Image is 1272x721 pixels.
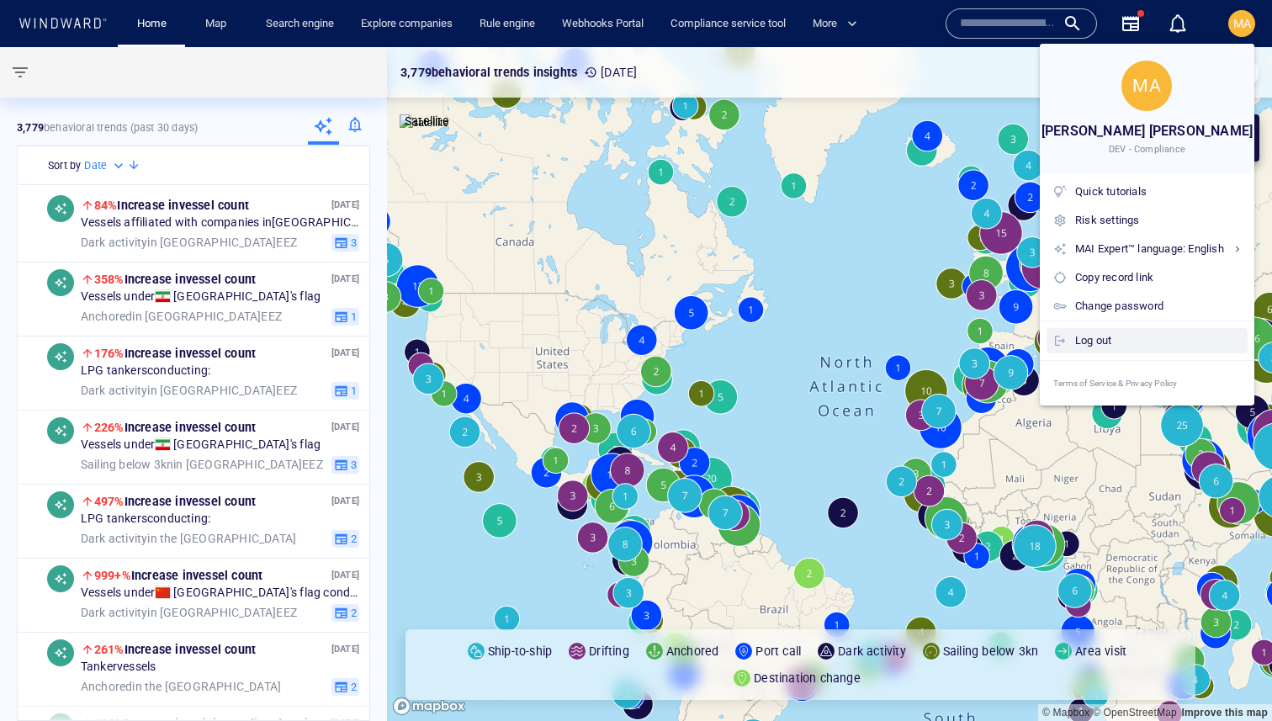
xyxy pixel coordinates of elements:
[1200,645,1259,708] iframe: Chat
[1075,331,1241,350] div: Log out
[1075,297,1241,315] div: Change password
[1075,268,1241,287] div: Copy record link
[1075,240,1241,258] div: MAI Expert™ language: English
[1109,143,1185,156] span: DEV - Compliance
[1132,75,1162,96] span: MA
[1040,361,1254,406] a: Terms of Service & Privacy Policy
[1075,183,1241,201] div: Quick tutorials
[1075,211,1241,230] div: Risk settings
[1041,119,1253,143] span: [PERSON_NAME] [PERSON_NAME]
